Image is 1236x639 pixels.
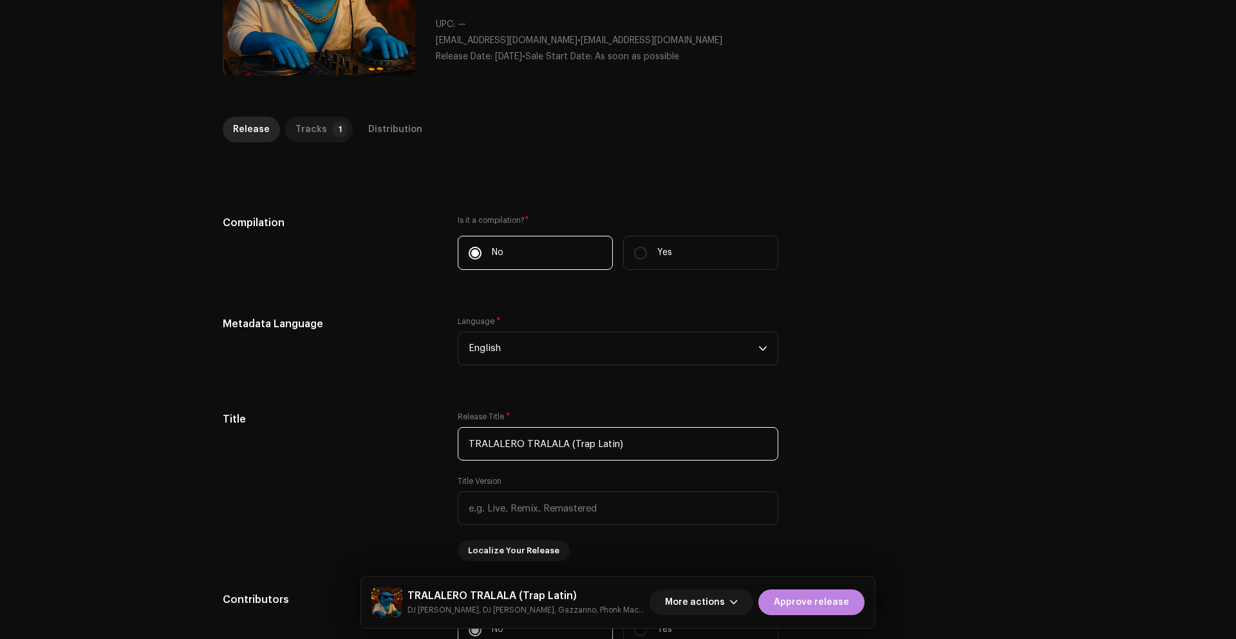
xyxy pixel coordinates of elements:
[492,623,503,636] p: No
[223,592,437,607] h5: Contributors
[295,117,327,142] div: Tracks
[492,246,503,260] p: No
[495,52,522,61] span: [DATE]
[436,34,1013,48] p: •
[458,476,501,486] label: Title Version
[233,117,270,142] div: Release
[436,36,577,45] span: [EMAIL_ADDRESS][DOMAIN_NAME]
[469,332,758,365] span: English
[436,52,492,61] span: Release Date:
[758,332,767,365] div: dropdown trigger
[458,412,510,422] label: Release Title
[223,215,437,231] h5: Compilation
[458,427,778,461] input: e.g. My Great Song
[458,540,570,561] button: Localize Your Release
[468,538,559,564] span: Localize Your Release
[581,36,722,45] span: [EMAIL_ADDRESS][DOMAIN_NAME]
[332,122,348,137] p-badge: 1
[458,316,501,327] label: Language
[407,588,644,604] h5: TRALALERO TRALALA (Trap Latin)
[595,52,679,61] span: As soon as possible
[650,589,753,615] button: More actions
[525,52,592,61] span: Sale Start Date:
[758,589,865,615] button: Approve release
[774,589,849,615] span: Approve release
[657,623,672,636] p: Yes
[223,316,437,332] h5: Metadata Language
[458,215,778,225] label: Is it a compilation?
[371,587,402,618] img: c4007a85-a1db-47c4-b279-14d46cf273c3
[368,117,422,142] div: Distribution
[665,589,725,615] span: More actions
[458,491,778,525] input: e.g. Live, Remix, Remastered
[223,412,437,427] h5: Title
[407,604,644,616] small: TRALALERO TRALALA (Trap Latin)
[436,52,525,61] span: •
[657,246,672,260] p: Yes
